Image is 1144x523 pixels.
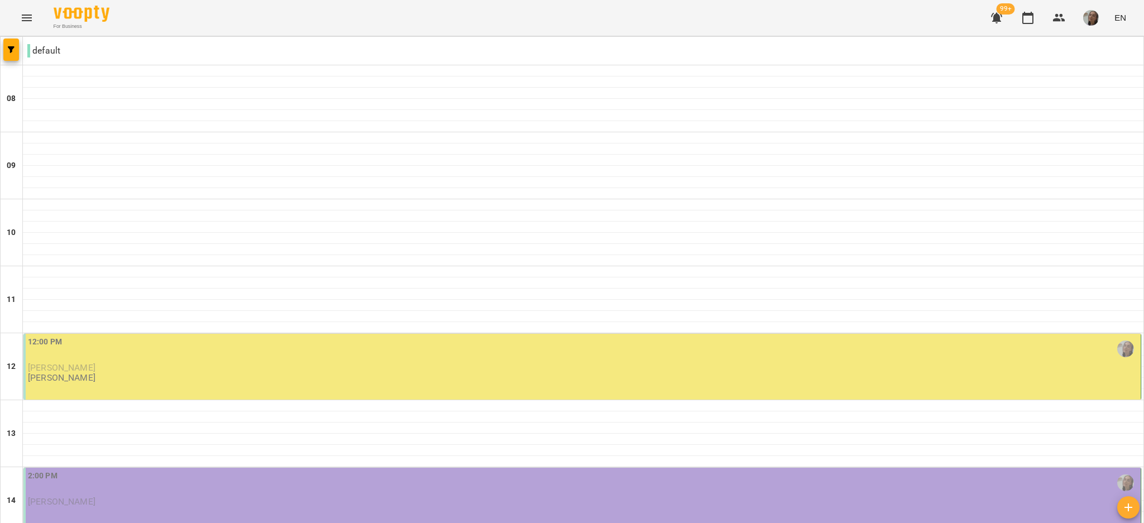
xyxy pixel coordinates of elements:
[7,93,16,105] h6: 08
[997,3,1015,15] span: 99+
[28,496,95,507] span: [PERSON_NAME]
[28,373,95,382] p: [PERSON_NAME]
[1117,340,1134,357] img: Євгенія Тютюнникова
[1114,12,1126,23] span: EN
[7,361,16,373] h6: 12
[7,428,16,440] h6: 13
[1110,7,1131,28] button: EN
[1117,496,1140,519] button: Add lesson
[7,495,16,507] h6: 14
[28,336,62,348] label: 12:00 PM
[27,44,60,57] p: default
[7,160,16,172] h6: 09
[1083,10,1099,26] img: 58bf4a397342a29a09d587cea04c76fb.jpg
[54,6,109,22] img: Voopty Logo
[7,227,16,239] h6: 10
[28,362,95,373] span: [PERSON_NAME]
[28,470,58,482] label: 2:00 PM
[54,23,109,30] span: For Business
[1117,474,1134,491] img: Євгенія Тютюнникова
[13,4,40,31] button: Menu
[7,294,16,306] h6: 11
